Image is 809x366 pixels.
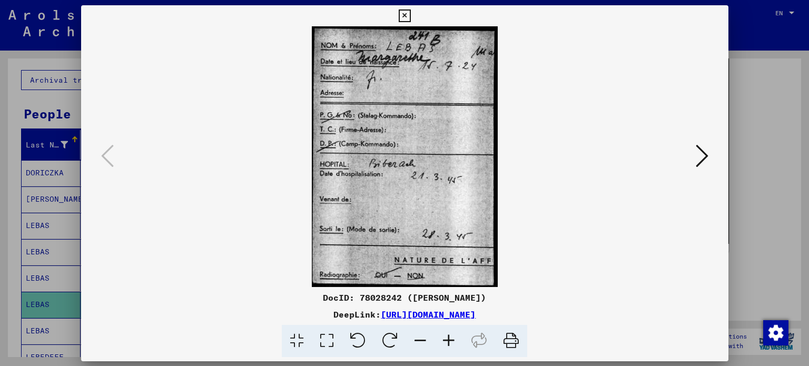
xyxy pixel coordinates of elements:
[763,320,788,345] img: Zustimmung ändern
[81,291,728,304] div: DocID: 78028242 ([PERSON_NAME])
[117,26,693,287] img: 001.jpg
[81,308,728,321] div: DeepLink:
[763,320,788,345] div: Zustimmung ändern
[381,309,476,320] a: [URL][DOMAIN_NAME]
